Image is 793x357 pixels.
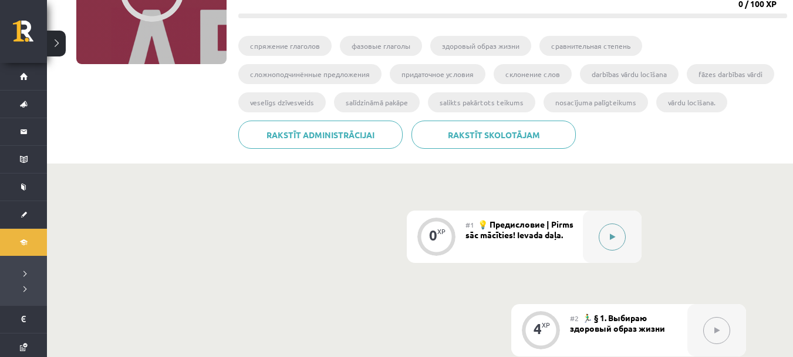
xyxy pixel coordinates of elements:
li: fāzes darbības vārdi [687,64,774,84]
li: здоровый образ жизни [430,36,531,56]
li: сравнительная степень [539,36,642,56]
li: darbības vārdu locīšana [580,64,679,84]
span: #1 [465,220,474,229]
div: XP [542,322,550,328]
div: XP [437,228,446,235]
li: salīdzināmā pakāpe [334,92,420,112]
a: Rakstīt administrācijai [238,121,403,149]
li: склонение слов [494,64,572,84]
li: фазовые глаголы [340,36,422,56]
li: salikts pakārtots teikums [428,92,535,112]
li: veselīgs dzīvesveids [238,92,326,112]
span: 🏃‍♂️ § 1. Выбираю здоровый образ жизни [570,312,665,333]
li: vārdu locīšana. [656,92,727,112]
span: #2 [570,313,579,323]
li: сложноподчинённые предложения [238,64,382,84]
span: 💡 Предисловие | Pirms sāc mācīties! Ievada daļa. [465,219,573,240]
li: nosacījuma palīgteikums [544,92,648,112]
div: 4 [534,323,542,334]
li: придаточное условия [390,64,485,84]
div: 0 [429,230,437,241]
li: cпряжение глаголов [238,36,332,56]
a: Rakstīt skolotājam [411,121,576,149]
a: Rīgas 1. Tālmācības vidusskola [13,21,47,50]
